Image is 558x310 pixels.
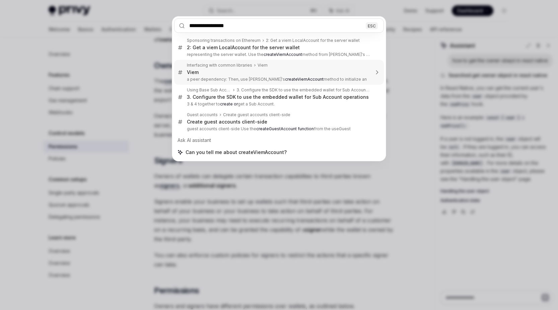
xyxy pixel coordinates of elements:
div: Viem [258,63,268,68]
b: createGuestAccount function [256,126,314,131]
div: Create guest accounts client-side [223,112,290,118]
div: Create guest accounts client-side [187,119,267,125]
div: Guest accounts [187,112,218,118]
b: createViemAccount [264,52,302,57]
div: Interfacing with common libraries [187,63,252,68]
p: a peer dependency: Then, use [PERSON_NAME]'s method to initialize an [187,77,370,82]
div: Ask AI assistant [174,134,384,146]
p: 3 & 4 together to get a Sub Account. [187,101,370,107]
div: Viem [187,69,199,75]
p: representing the server wallet. Use the method from [PERSON_NAME]'s SD [187,52,370,57]
div: Using Base Sub Accounts [187,87,231,93]
p: guest accounts client-side Use the from the useGuest [187,126,370,132]
span: Can you tell me about createViemAccount? [186,149,287,156]
div: 3. Configure the SDK to use the embedded wallet for Sub Account operations [236,87,370,93]
div: 2: Get a viem LocalAccount for the server wallet [187,45,300,51]
div: ESC [366,22,378,29]
b: create or [220,101,238,106]
b: createViemAccount [285,77,324,82]
div: 2: Get a viem LocalAccount for the server wallet [266,38,360,43]
div: 3. Configure the SDK to use the embedded wallet for Sub Account operations [187,94,369,100]
div: Sponsoring transactions on Ethereum [187,38,261,43]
